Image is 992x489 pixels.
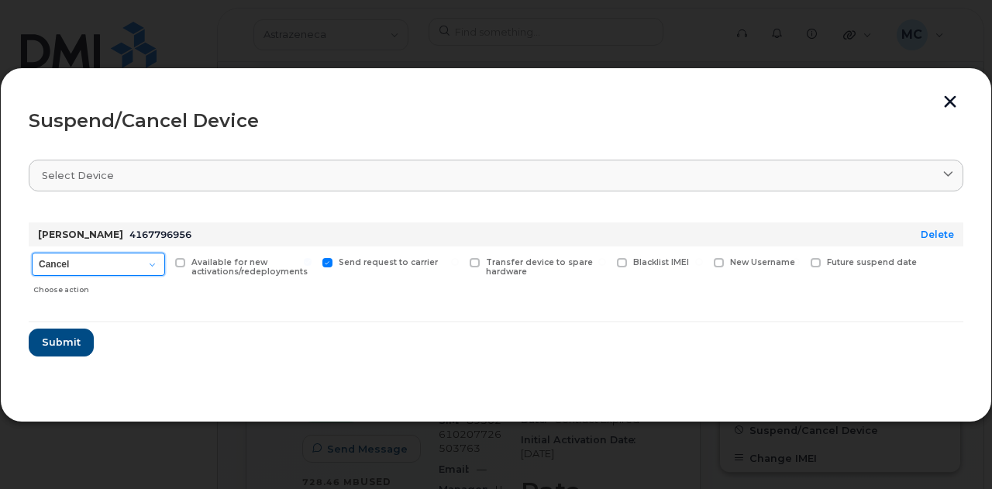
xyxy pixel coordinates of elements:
[304,258,312,266] input: Send request to carrier
[191,257,308,277] span: Available for new activations/redeployments
[792,258,800,266] input: Future suspend date
[827,257,917,267] span: Future suspend date
[486,257,593,277] span: Transfer device to spare hardware
[921,229,954,240] a: Delete
[633,257,689,267] span: Blacklist IMEI
[451,258,459,266] input: Transfer device to spare hardware
[339,257,438,267] span: Send request to carrier
[730,257,795,267] span: New Username
[598,258,606,266] input: Blacklist IMEI
[29,112,963,130] div: Suspend/Cancel Device
[695,258,703,266] input: New Username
